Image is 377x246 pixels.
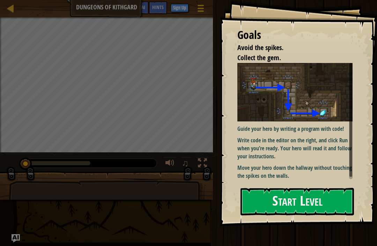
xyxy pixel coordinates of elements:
button: ♫ [180,157,192,171]
button: Ask AI [130,1,149,14]
button: Sign Up [171,4,188,12]
p: Write code in the editor on the right, and click Run when you’re ready. Your hero will read it an... [237,136,353,160]
li: Collect the gem. [229,53,351,63]
button: Ask AI [12,234,20,243]
button: Show game menu [192,1,209,18]
p: Guide your hero by writing a program with code! [237,125,353,133]
li: Avoid the spikes. [229,43,351,53]
span: Collect the gem. [237,53,281,62]
span: Ask AI [133,4,145,10]
button: Adjust volume [163,157,177,171]
img: Dungeons of kithgard [237,63,353,122]
span: Hints [152,4,164,10]
span: ♫ [182,158,189,168]
button: Start Level [241,188,354,215]
span: Avoid the spikes. [237,43,283,52]
p: Move your hero down the hallway without touching the spikes on the walls. [237,164,353,180]
div: Goals [237,27,353,43]
button: Toggle fullscreen [195,157,209,171]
